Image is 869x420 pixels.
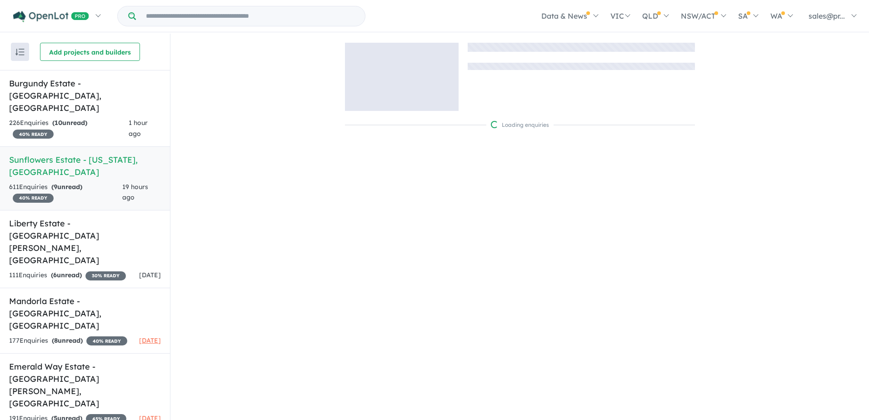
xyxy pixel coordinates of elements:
[40,43,140,61] button: Add projects and builders
[491,120,549,130] div: Loading enquiries
[9,77,161,114] h5: Burgundy Estate - [GEOGRAPHIC_DATA] , [GEOGRAPHIC_DATA]
[9,217,161,266] h5: Liberty Estate - [GEOGRAPHIC_DATA][PERSON_NAME] , [GEOGRAPHIC_DATA]
[9,335,127,346] div: 177 Enquir ies
[138,6,363,26] input: Try estate name, suburb, builder or developer
[9,154,161,178] h5: Sunflowers Estate - [US_STATE] , [GEOGRAPHIC_DATA]
[9,295,161,332] h5: Mandorla Estate - [GEOGRAPHIC_DATA] , [GEOGRAPHIC_DATA]
[13,194,54,203] span: 40 % READY
[53,271,57,279] span: 6
[51,183,82,191] strong: ( unread)
[9,182,122,204] div: 611 Enquir ies
[54,336,58,345] span: 8
[129,119,148,138] span: 1 hour ago
[86,336,127,345] span: 40 % READY
[52,119,87,127] strong: ( unread)
[9,360,161,410] h5: Emerald Way Estate - [GEOGRAPHIC_DATA][PERSON_NAME] , [GEOGRAPHIC_DATA]
[55,119,62,127] span: 10
[85,271,126,280] span: 30 % READY
[54,183,57,191] span: 9
[139,271,161,279] span: [DATE]
[9,118,129,140] div: 226 Enquir ies
[9,270,126,281] div: 111 Enquir ies
[52,336,83,345] strong: ( unread)
[15,49,25,55] img: sort.svg
[809,11,845,20] span: sales@pr...
[51,271,82,279] strong: ( unread)
[13,130,54,139] span: 40 % READY
[139,336,161,345] span: [DATE]
[13,11,89,22] img: Openlot PRO Logo White
[122,183,148,202] span: 19 hours ago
